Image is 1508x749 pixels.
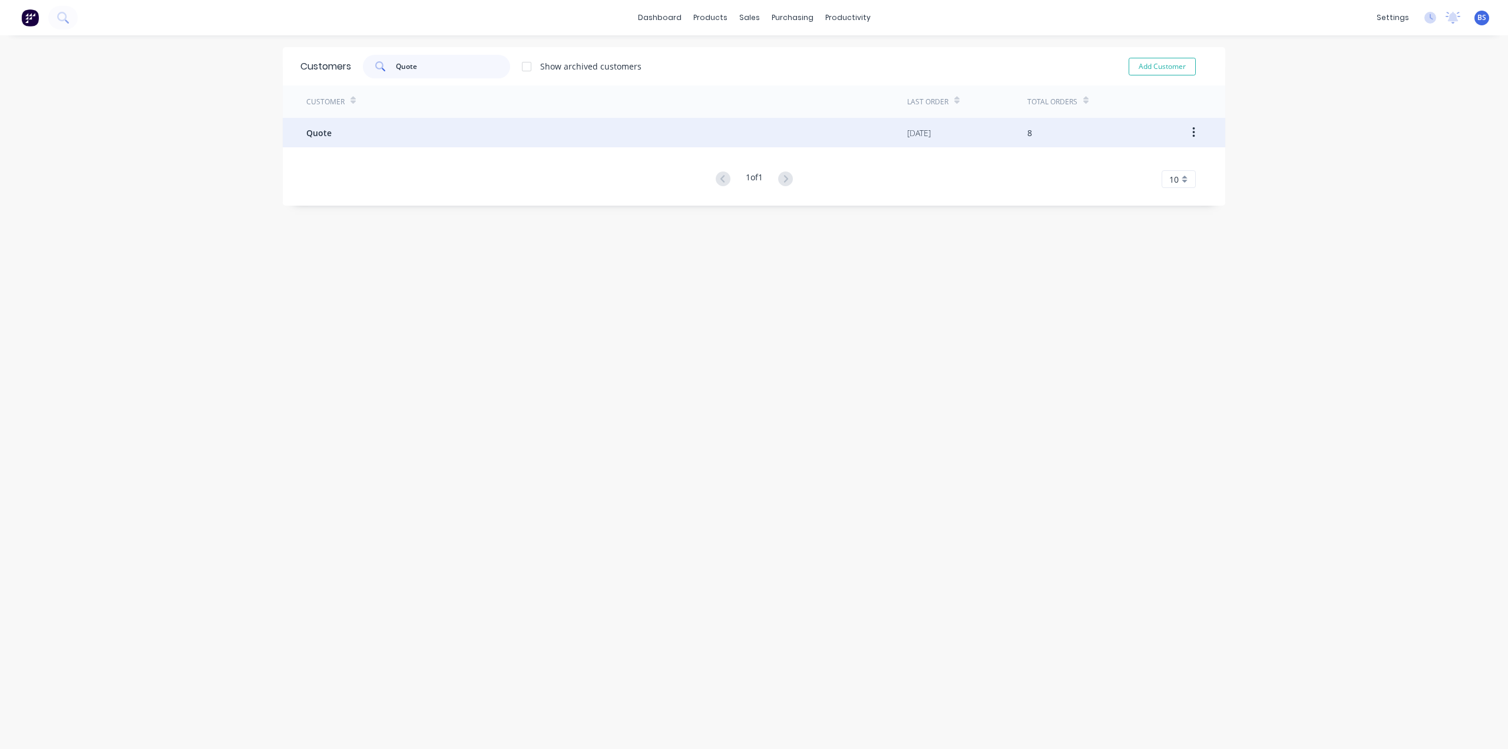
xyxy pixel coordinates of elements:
div: [DATE] [907,127,931,139]
div: Last Order [907,97,948,107]
span: 10 [1169,173,1179,186]
div: Total Orders [1027,97,1077,107]
div: Customers [300,60,351,74]
span: BS [1477,12,1486,23]
input: Search customers... [396,55,511,78]
div: Show archived customers [540,60,641,72]
div: 8 [1027,127,1032,139]
div: purchasing [766,9,819,27]
div: settings [1371,9,1415,27]
img: Factory [21,9,39,27]
div: productivity [819,9,877,27]
div: Customer [306,97,345,107]
a: dashboard [632,9,687,27]
div: products [687,9,733,27]
div: 1 of 1 [746,171,763,188]
div: sales [733,9,766,27]
span: Quote [306,127,332,139]
button: Add Customer [1129,58,1196,75]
